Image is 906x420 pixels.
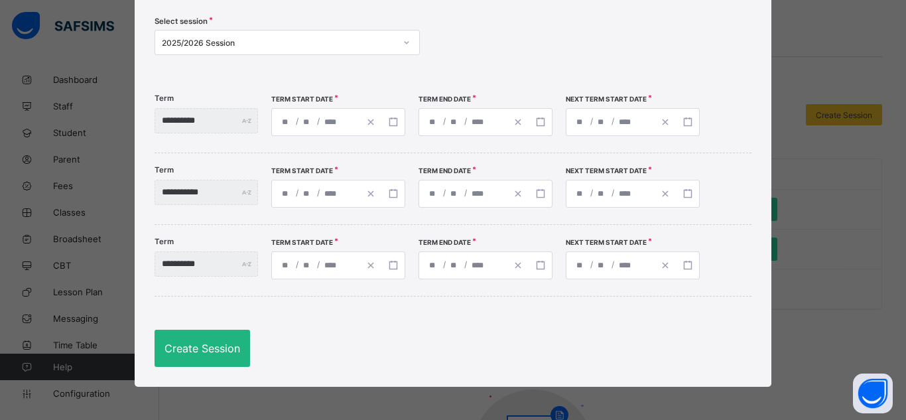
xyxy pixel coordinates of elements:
span: / [442,187,447,198]
span: Next Term Start Date [566,238,647,246]
span: / [610,187,615,198]
span: / [463,115,468,127]
span: / [316,187,321,198]
span: Term End Date [419,95,471,103]
span: Term End Date [419,238,471,246]
span: Term Start Date [271,95,333,103]
span: / [610,115,615,127]
span: Next Term Start Date [566,167,647,175]
span: / [316,259,321,270]
span: / [589,187,594,198]
span: / [463,187,468,198]
label: Term [155,94,174,103]
span: / [589,115,594,127]
label: Term [155,165,174,175]
label: Term [155,237,174,246]
span: / [294,115,300,127]
span: / [463,259,468,270]
span: Create Session [164,342,240,355]
button: Open asap [853,374,893,413]
span: / [442,115,447,127]
span: Term Start Date [271,238,333,246]
span: / [316,115,321,127]
div: 2025/2026 Session [162,38,395,48]
span: / [294,187,300,198]
span: Next Term Start Date [566,95,647,103]
span: / [589,259,594,270]
span: Term Start Date [271,167,333,175]
span: / [442,259,447,270]
span: / [294,259,300,270]
span: Term End Date [419,167,471,175]
span: / [610,259,615,270]
span: Select session [155,17,208,26]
